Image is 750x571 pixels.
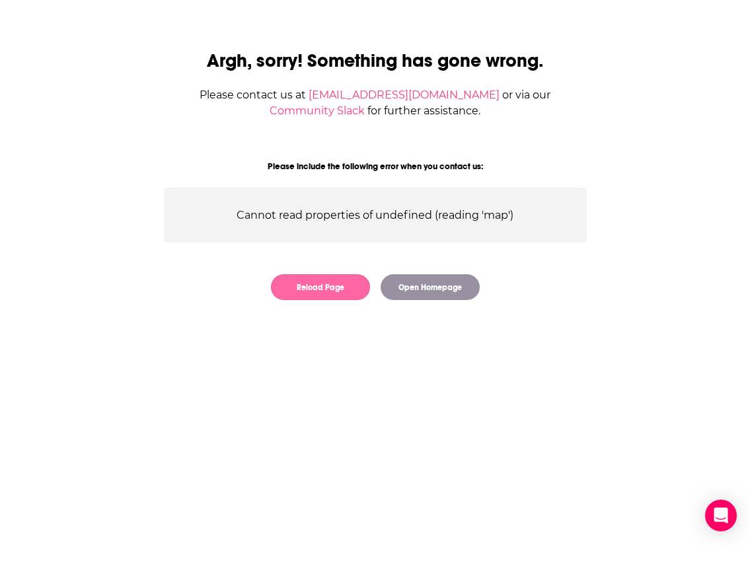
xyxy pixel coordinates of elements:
[164,161,587,172] div: Please include the following error when you contact us:
[381,274,480,300] button: Open Homepage
[164,188,587,243] div: Cannot read properties of undefined (reading 'map')
[309,89,500,101] a: [EMAIL_ADDRESS][DOMAIN_NAME]
[270,104,365,117] a: Community Slack
[271,274,370,300] button: Reload Page
[164,50,587,72] h2: Argh, sorry! Something has gone wrong.
[705,500,737,531] div: Open Intercom Messenger
[164,87,587,119] div: Please contact us at or via our for further assistance.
